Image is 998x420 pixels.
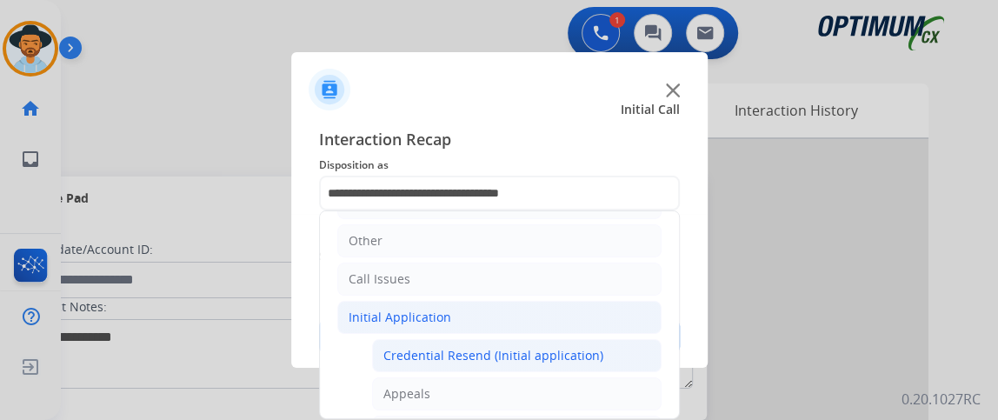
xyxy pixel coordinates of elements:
p: 0.20.1027RC [902,389,981,410]
div: Appeals [383,385,430,403]
span: Disposition as [319,155,680,176]
span: Interaction Recap [319,127,680,155]
span: Initial Call [621,101,680,118]
div: Credential Resend (Initial application) [383,347,603,364]
img: contactIcon [309,69,350,110]
div: Initial Application [349,309,451,326]
div: Call Issues [349,270,410,288]
div: Other [349,232,383,250]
